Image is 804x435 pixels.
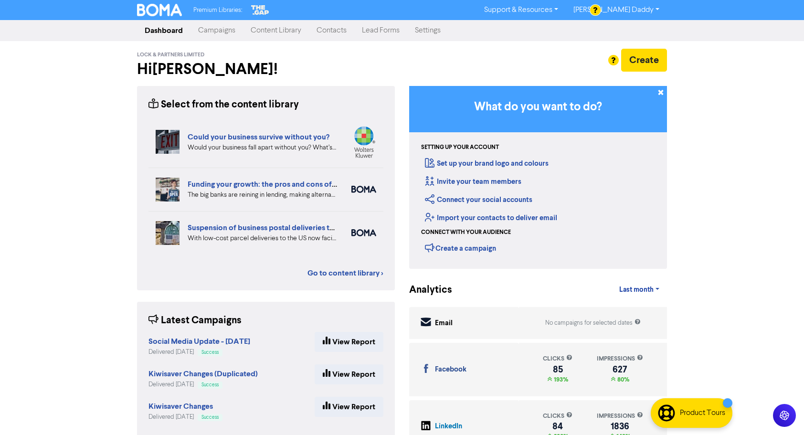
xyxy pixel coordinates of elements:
h3: What do you want to do? [423,100,653,114]
div: Create a campaign [425,241,496,255]
a: Dashboard [137,21,190,40]
button: Create [621,49,667,72]
img: wolterskluwer [351,126,376,158]
img: boma [351,186,376,193]
div: clicks [543,354,572,363]
a: Import your contacts to deliver email [425,213,557,223]
a: Funding your growth: the pros and cons of alternative lenders [188,180,397,189]
div: No campaigns for selected dates [545,318,641,328]
div: Analytics [409,283,440,297]
div: 85 [543,366,572,373]
a: Go to content library > [307,267,383,279]
a: Kiwisaver Changes [148,403,213,411]
span: Success [201,350,219,355]
div: Getting Started in BOMA [409,86,667,269]
strong: Kiwisaver Changes [148,402,213,411]
span: Success [201,382,219,387]
span: Lock & Partners Limited [137,52,204,58]
div: Delivered [DATE] [148,413,222,422]
h2: Hi [PERSON_NAME] ! [137,60,395,78]
a: Set up your brand logo and colours [425,159,549,168]
div: impressions [597,354,643,363]
a: Invite your team members [425,177,521,186]
span: 80% [615,376,629,383]
div: Delivered [DATE] [148,348,250,357]
a: Content Library [243,21,309,40]
a: Last month [612,280,667,299]
img: The Gap [250,4,271,16]
a: Support & Resources [476,2,566,18]
div: Would your business fall apart without you? What’s your Plan B in case of accident, illness, or j... [188,143,337,153]
span: Success [201,415,219,420]
a: Connect your social accounts [425,195,532,204]
div: The big banks are reining in lending, making alternative, non-bank lenders an attractive proposit... [188,190,337,200]
img: boma [351,229,376,236]
div: Connect with your audience [421,228,511,237]
div: Email [435,318,453,329]
a: View Report [315,397,383,417]
strong: Social Media Update - [DATE] [148,337,250,346]
a: Campaigns [190,21,243,40]
a: Suspension of business postal deliveries to the [GEOGRAPHIC_DATA]: what options do you have? [188,223,524,233]
a: Contacts [309,21,354,40]
span: Last month [619,286,654,294]
a: Social Media Update - [DATE] [148,338,250,346]
a: Lead Forms [354,21,407,40]
div: Delivered [DATE] [148,380,258,389]
div: 1836 [597,423,643,430]
a: View Report [315,364,383,384]
div: Latest Campaigns [148,313,242,328]
a: [PERSON_NAME] Daddy [566,2,667,18]
a: Could your business survive without you? [188,132,329,142]
div: impressions [597,412,643,421]
div: clicks [543,412,572,421]
img: BOMA Logo [137,4,182,16]
a: View Report [315,332,383,352]
strong: Kiwisaver Changes (Duplicated) [148,369,258,379]
div: With low-cost parcel deliveries to the US now facing tariffs, many international postal services ... [188,233,337,244]
iframe: Chat Widget [756,389,804,435]
div: LinkedIn [435,421,462,432]
div: 84 [543,423,572,430]
a: Kiwisaver Changes (Duplicated) [148,371,258,378]
div: Facebook [435,364,466,375]
a: Settings [407,21,448,40]
div: Setting up your account [421,143,499,152]
span: Premium Libraries: [193,7,242,13]
div: Select from the content library [148,97,299,112]
div: 627 [597,366,643,373]
span: 193% [552,376,568,383]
